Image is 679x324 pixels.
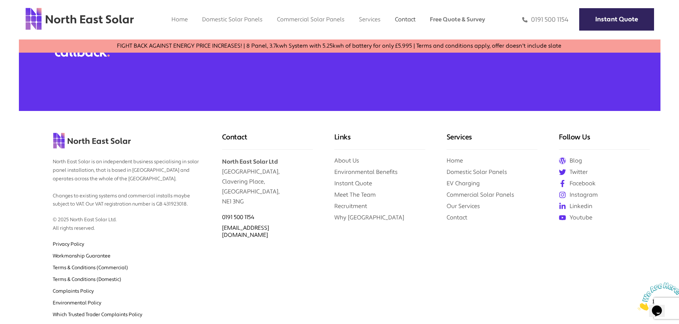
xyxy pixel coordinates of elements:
[334,180,372,187] a: Instant Quote
[447,180,480,187] a: EV Charging
[53,253,110,259] a: Workmanship Guarantee
[334,214,404,221] a: Why [GEOGRAPHIC_DATA]
[559,168,650,176] a: Twitter
[53,209,201,233] p: © 2025 North East Solar Ltd. All rights reserved.
[579,8,654,31] a: Instant Quote
[53,288,94,294] a: Complaints Policy
[559,157,566,164] img: Wordpress icon
[53,265,128,271] a: Terms & Conditions (Commercial)
[277,16,345,23] a: Commercial Solar Panels
[559,132,650,150] h3: Follow Us
[559,169,566,176] img: twitter icon
[222,150,313,207] p: [GEOGRAPHIC_DATA], Clavering Place, [GEOGRAPHIC_DATA], NE1 3NG
[522,16,528,24] img: phone icon
[107,44,110,61] span: .
[635,280,679,313] iframe: chat widget
[559,214,650,222] a: Youtube
[334,132,425,150] h3: Links
[334,191,376,198] a: Meet The Team
[447,132,537,150] h3: Services
[447,214,467,221] a: Contact
[559,202,650,210] a: Linkedin
[559,180,566,187] img: facebook icon
[3,3,47,31] img: Chat attention grabber
[25,7,134,31] img: north east solar logo
[222,158,278,165] b: North East Solar Ltd
[559,157,650,165] a: Blog
[53,151,201,209] p: North East Solar is an independent business specialising in solar panel installation, that is bas...
[334,202,367,210] a: Recruitment
[447,191,514,198] a: Commercial Solar Panels
[447,202,480,210] a: Our Services
[334,168,398,176] a: Environmental Benefits
[447,157,463,164] a: Home
[559,203,566,210] img: linkedin icon
[222,224,269,239] a: [EMAIL_ADDRESS][DOMAIN_NAME]
[53,132,131,149] img: north east solar logo
[53,241,84,248] a: Privacy Policy
[522,16,569,24] a: 0191 500 1154
[447,168,507,176] a: Domestic Solar Panels
[559,191,566,198] img: instagram icon
[430,16,485,23] a: Free Quote & Survey
[334,157,359,164] a: About Us
[53,276,121,283] a: Terms & Conditions (Domestic)
[53,300,101,306] a: Environmental Policy
[222,214,254,221] a: 0191 500 1154
[395,16,416,23] a: Contact
[359,16,381,23] a: Services
[222,132,313,150] h3: Contact
[3,3,6,9] span: 1
[53,312,142,318] a: Which Trusted Trader Complaints Policy
[559,180,650,187] a: Facebook
[559,191,650,199] a: Instagram
[559,214,566,221] img: youtube icon
[171,16,188,23] a: Home
[202,16,263,23] a: Domestic Solar Panels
